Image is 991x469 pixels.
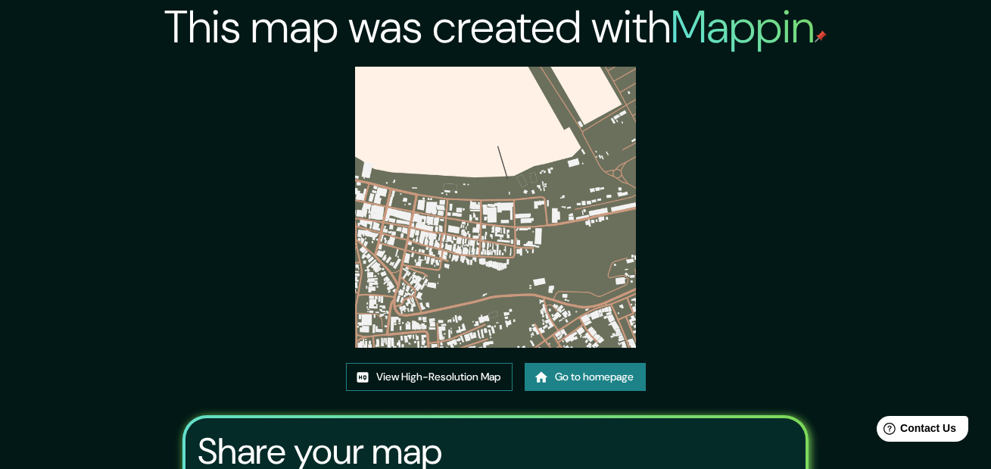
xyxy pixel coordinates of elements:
img: mappin-pin [815,30,827,42]
a: View High-Resolution Map [346,363,513,391]
img: created-map [355,67,636,348]
iframe: Help widget launcher [856,410,974,452]
a: Go to homepage [525,363,646,391]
